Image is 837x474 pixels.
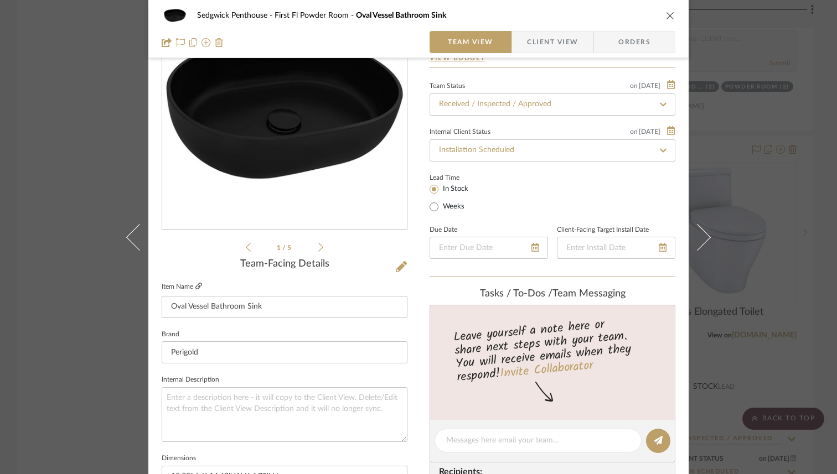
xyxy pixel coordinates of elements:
[441,202,464,212] label: Weeks
[557,227,649,233] label: Client-Facing Target Install Date
[162,258,407,270] div: Team-Facing Details
[162,456,196,461] label: Dimensions
[162,4,188,27] img: 909efd6a-d0bc-4214-bcdf-6a9a4fe697ec_48x40.jpg
[430,139,675,162] input: Type to Search…
[162,341,407,363] input: Enter Brand
[638,82,662,90] span: [DATE]
[428,312,677,387] div: Leave yourself a note here or share next steps with your team. You will receive emails when they ...
[665,11,675,20] button: close
[277,244,282,251] span: 1
[430,227,457,233] label: Due Date
[197,12,275,19] span: Sedgwick Penthouse
[215,38,224,47] img: Remove from project
[162,332,179,337] label: Brand
[448,31,493,53] span: Team View
[430,129,490,135] div: Internal Client Status
[430,288,675,300] div: team Messaging
[162,377,219,383] label: Internal Description
[430,93,675,116] input: Type to Search…
[430,173,487,183] label: Lead Time
[527,31,578,53] span: Client View
[606,31,663,53] span: Orders
[282,244,287,251] span: /
[630,128,638,135] span: on
[430,84,465,89] div: Team Status
[499,356,594,383] a: Invite Collaborator
[162,296,407,318] input: Enter Item Name
[430,237,548,259] input: Enter Due Date
[275,12,356,19] span: First Fl Powder Room
[430,183,487,213] mat-radio-group: Select item type
[557,237,675,259] input: Enter Install Date
[162,282,202,291] label: Item Name
[480,289,552,299] span: Tasks / To-Dos /
[441,184,468,194] label: In Stock
[630,82,638,89] span: on
[638,128,662,136] span: [DATE]
[287,244,293,251] span: 5
[356,12,446,19] span: Oval Vessel Bathroom Sink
